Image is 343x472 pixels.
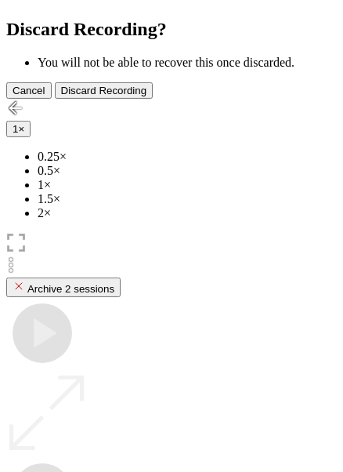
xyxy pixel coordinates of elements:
button: Archive 2 sessions [6,278,121,297]
li: 0.5× [38,164,337,178]
div: Archive 2 sessions [13,280,114,295]
button: 1× [6,121,31,137]
li: 1× [38,178,337,192]
li: You will not be able to recover this once discarded. [38,56,337,70]
h2: Discard Recording? [6,19,337,40]
li: 1.5× [38,192,337,206]
li: 0.25× [38,150,337,164]
button: Discard Recording [55,82,153,99]
li: 2× [38,206,337,220]
span: 1 [13,123,18,135]
button: Cancel [6,82,52,99]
